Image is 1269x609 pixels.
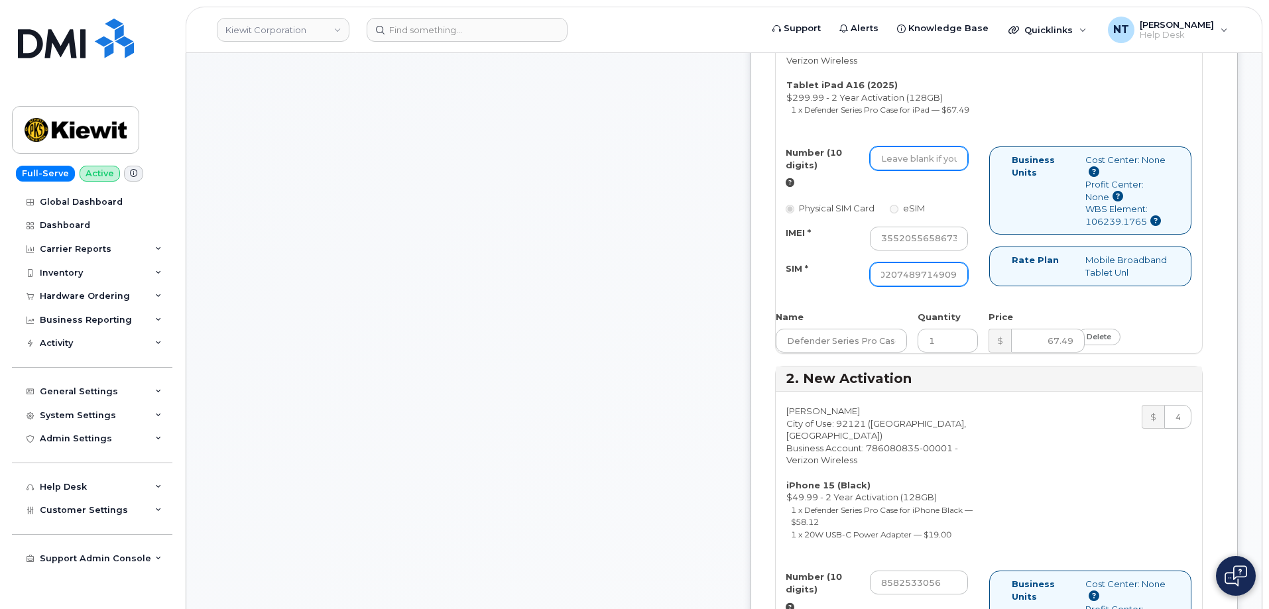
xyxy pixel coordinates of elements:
a: Support [763,15,830,42]
div: Cost Center: None [1085,578,1169,602]
span: Support [784,22,821,35]
div: [PERSON_NAME] City of Use: 92121 ([GEOGRAPHIC_DATA], [GEOGRAPHIC_DATA]) Business Account: 7860808... [776,5,989,122]
input: Leave blank if you don't know the number [870,146,968,170]
small: 1 x 20W USB-C Power Adapter — $19.00 [791,529,951,539]
span: Knowledge Base [908,22,989,35]
div: Mobile Broadband Tablet Unl [1075,254,1179,278]
input: Leave blank if you don't know the number [870,571,968,594]
small: 1 x Defender Series Pro Case for iPad — $67.49 [791,105,969,115]
strong: 2. New Activation [786,370,912,386]
strong: Tablet iPad A16 (2025) [786,80,898,90]
label: eSIM [890,202,925,215]
a: Knowledge Base [888,15,998,42]
div: $ [989,329,1011,353]
input: Physical SIM Card [786,205,794,213]
div: $ [1142,405,1164,429]
span: Alerts [851,22,878,35]
label: Business Units [1012,154,1065,178]
label: SIM * [786,262,808,275]
label: Name [776,311,804,323]
label: Quantity [918,311,961,323]
span: Quicklinks [1024,25,1073,35]
small: 1 x Defender Series Pro Case for iPhone Black — $58.12 [791,505,973,527]
input: eSIM [890,205,898,213]
strong: iPhone 15 (Black) [786,480,871,490]
div: Nicholas Taylor [1099,17,1237,43]
label: Rate Plan [1012,254,1059,266]
label: Number (10 digits) [786,571,850,595]
label: Price [989,311,1013,323]
span: Help Desk [1140,30,1214,40]
div: Cost Center: None [1085,154,1169,178]
div: Profit Center: None [1085,178,1169,203]
img: Open chat [1225,565,1247,586]
input: Find something... [367,18,568,42]
div: [PERSON_NAME] City of Use: 92121 ([GEOGRAPHIC_DATA], [GEOGRAPHIC_DATA]) Business Account: 7860808... [776,405,989,546]
label: Number (10 digits) [786,146,850,171]
a: delete [1077,329,1120,345]
div: Quicklinks [999,17,1096,43]
label: IMEI * [786,227,811,239]
span: NT [1113,22,1129,38]
div: WBS Element: 106239.1765 [1085,203,1169,227]
label: Business Units [1012,578,1065,602]
span: [PERSON_NAME] [1140,19,1214,30]
a: Kiewit Corporation [217,18,349,42]
input: Name [776,329,907,353]
a: Alerts [830,15,888,42]
label: Physical SIM Card [786,202,875,215]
